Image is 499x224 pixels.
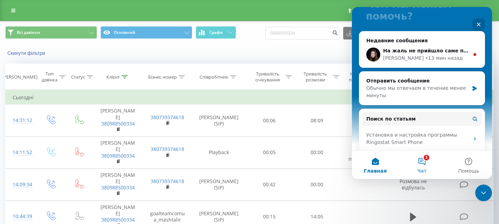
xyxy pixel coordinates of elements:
[14,30,126,37] div: Недавние сообщения
[31,48,72,55] div: [PERSON_NAME]
[200,74,228,80] div: Співробітник
[73,48,111,55] div: • 13 мин назад
[245,137,293,169] td: 00:05
[14,41,28,55] img: Profile image for Yeva
[475,185,492,201] iframe: Intercom live chat
[10,105,130,119] button: Поиск по статьям
[7,64,133,98] div: Отправить сообщениеОбычно мы отвечаем в течение менее минуты
[341,137,390,169] td: Основна схема переадресації
[7,35,133,60] div: Profile image for YevaНа жаль не прийшло саме повідомлення з номером на якому потрібно перевірити...
[7,24,133,61] div: Недавние сообщенияProfile image for YevaНа жаль не прийшло саме повідомлення з номером на якому п...
[6,91,494,104] td: Сьогодні
[65,161,75,166] span: Чат
[347,71,381,83] div: Назва схеми переадресації
[42,71,57,83] div: Тип дзвінка
[14,108,64,116] span: Поиск по статьям
[196,26,236,39] button: Графік
[13,210,29,223] div: 10:44:39
[106,74,120,80] div: Клієнт
[14,78,117,92] div: Обычно мы отвечаем в течение менее минуты
[31,41,427,46] span: На жаль не прийшло саме повідомлення з номером на якому потрібно перевірити переадресацію, чи не ...
[148,74,177,80] div: Бізнес номер
[14,124,117,139] div: Установка и настройка программы Ringostat Smart Phone
[192,137,245,169] td: Playback
[101,120,135,127] a: 380988500334
[300,71,331,83] div: Тривалість розмови
[10,122,130,142] div: Установка и настройка программы Ringostat Smart Phone
[252,71,283,83] div: Тривалість очікування
[93,144,140,172] button: Помощь
[151,178,184,185] a: 380739374618
[93,168,143,201] td: [PERSON_NAME]
[151,114,184,121] a: 380739374618
[400,178,427,191] span: Розмова не відбулась
[120,11,133,24] div: Закрыть
[106,161,127,166] span: Помощь
[13,146,29,159] div: 14:11:52
[93,137,143,169] td: [PERSON_NAME]
[47,144,93,172] button: Чат
[293,168,341,201] td: 00:00
[209,30,223,35] span: Графік
[5,50,49,56] button: Скинути фільтри
[293,137,341,169] td: 00:00
[13,178,29,192] div: 14:09:34
[265,27,340,39] input: Пошук за номером
[13,114,29,127] div: 14:31:12
[5,26,97,39] button: Всі дзвінки
[352,7,492,179] iframe: Intercom live chat
[101,184,135,191] a: 380988500334
[2,74,37,80] div: [PERSON_NAME]
[101,26,192,39] button: Основний
[14,70,117,78] div: Отправить сообщение
[12,161,35,166] span: Главная
[343,27,381,39] button: Експорт
[17,30,40,35] span: Всі дзвінки
[151,146,184,152] a: 380739374618
[192,104,245,137] td: [PERSON_NAME] (SIP)
[101,216,135,223] a: 380988500334
[245,168,293,201] td: 00:42
[71,74,85,80] div: Статус
[101,152,135,159] a: 380988500334
[245,104,293,137] td: 00:06
[192,168,245,201] td: [PERSON_NAME] (SIP)
[93,104,143,137] td: [PERSON_NAME]
[293,104,341,137] td: 08:09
